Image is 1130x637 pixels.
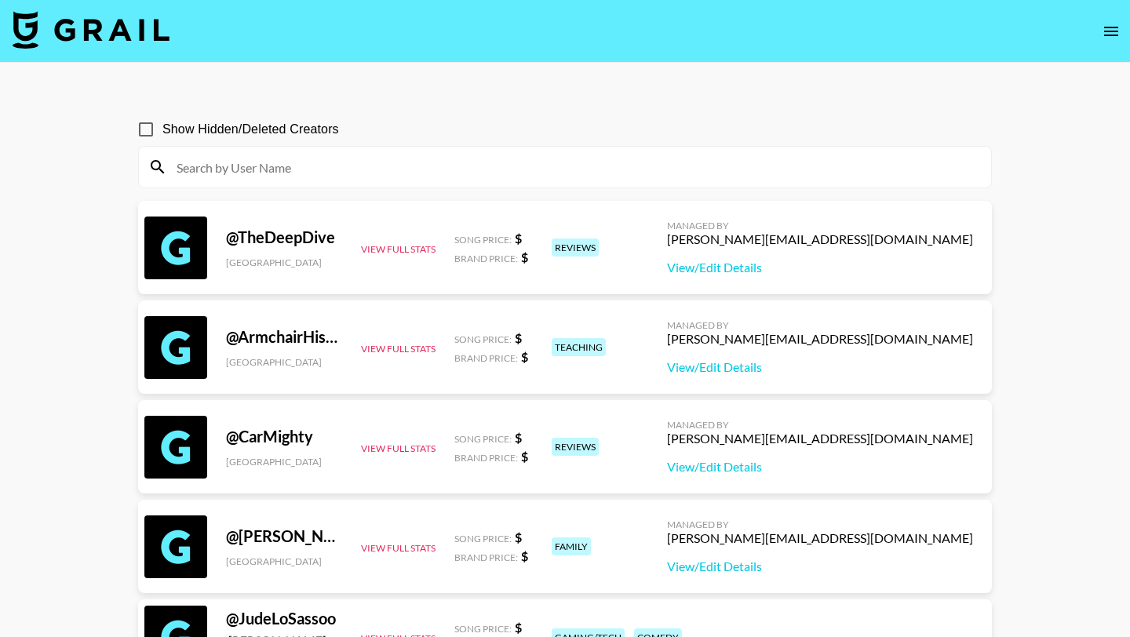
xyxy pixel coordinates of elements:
[226,257,342,268] div: [GEOGRAPHIC_DATA]
[454,234,512,246] span: Song Price:
[454,253,518,264] span: Brand Price:
[226,356,342,368] div: [GEOGRAPHIC_DATA]
[361,243,436,255] button: View Full Stats
[521,548,528,563] strong: $
[521,449,528,464] strong: $
[552,438,599,456] div: reviews
[226,427,342,446] div: @ CarMighty
[454,452,518,464] span: Brand Price:
[1095,16,1127,47] button: open drawer
[454,623,512,635] span: Song Price:
[667,530,973,546] div: [PERSON_NAME][EMAIL_ADDRESS][DOMAIN_NAME]
[667,459,973,475] a: View/Edit Details
[515,430,522,445] strong: $
[521,249,528,264] strong: $
[667,231,973,247] div: [PERSON_NAME][EMAIL_ADDRESS][DOMAIN_NAME]
[162,120,339,139] span: Show Hidden/Deleted Creators
[521,349,528,364] strong: $
[552,238,599,257] div: reviews
[454,333,512,345] span: Song Price:
[226,327,342,347] div: @ ArmchairHistorian
[361,343,436,355] button: View Full Stats
[226,555,342,567] div: [GEOGRAPHIC_DATA]
[226,227,342,247] div: @ TheDeepDive
[667,419,973,431] div: Managed By
[226,526,342,546] div: @ [PERSON_NAME]
[667,559,973,574] a: View/Edit Details
[552,537,591,555] div: family
[226,609,342,628] div: @ JudeLoSassoo
[454,433,512,445] span: Song Price:
[13,11,169,49] img: Grail Talent
[454,352,518,364] span: Brand Price:
[361,542,436,554] button: View Full Stats
[667,331,973,347] div: [PERSON_NAME][EMAIL_ADDRESS][DOMAIN_NAME]
[667,519,973,530] div: Managed By
[454,551,518,563] span: Brand Price:
[515,620,522,635] strong: $
[552,338,606,356] div: teaching
[226,456,342,468] div: [GEOGRAPHIC_DATA]
[361,442,436,454] button: View Full Stats
[667,431,973,446] div: [PERSON_NAME][EMAIL_ADDRESS][DOMAIN_NAME]
[515,330,522,345] strong: $
[667,359,973,375] a: View/Edit Details
[515,530,522,544] strong: $
[515,231,522,246] strong: $
[667,260,973,275] a: View/Edit Details
[454,533,512,544] span: Song Price:
[167,155,982,180] input: Search by User Name
[667,319,973,331] div: Managed By
[667,220,973,231] div: Managed By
